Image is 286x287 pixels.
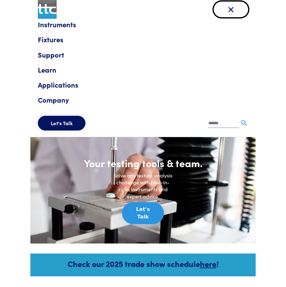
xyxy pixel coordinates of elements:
h6: Solve any texture analysis challenge with best-in-class instruments and expert advice. [112,172,174,200]
h1: Your testing tools & team. [80,157,206,169]
a: Applications [38,79,248,90]
a: Instruments [38,19,248,30]
a: Support [38,49,248,60]
a: Company [38,94,248,105]
h5: Check our 2025 trade show schedule ! [39,258,247,269]
button: Toggle navigation [214,2,248,17]
button: Let's Talk [38,116,85,131]
a: Fixtures [38,34,248,45]
button: Let's Talk [122,202,164,224]
a: here [200,258,217,269]
a: Learn [38,64,248,75]
img: close-v1.0.png [226,5,236,14]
